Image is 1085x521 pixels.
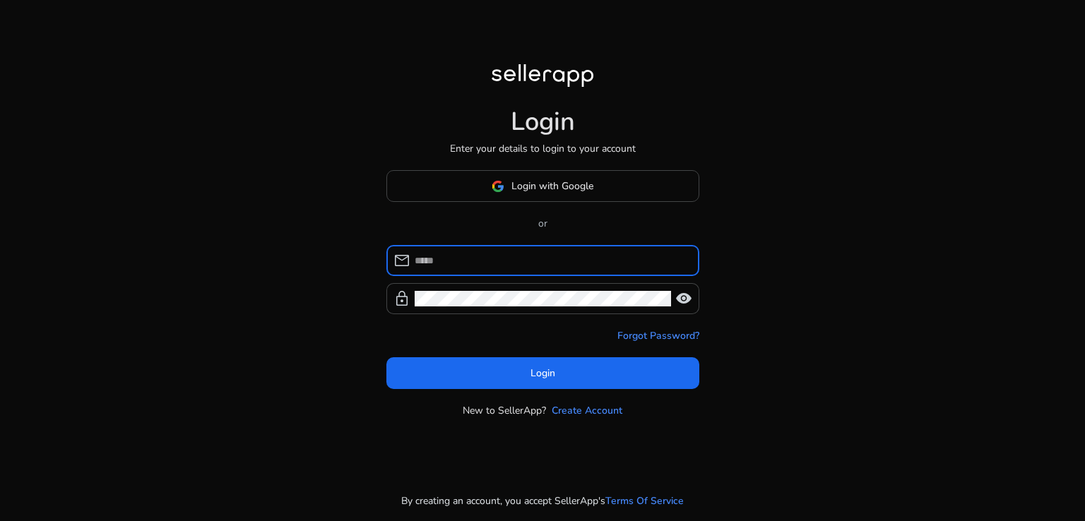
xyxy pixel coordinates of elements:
a: Create Account [552,403,622,418]
span: Login [530,366,555,381]
span: Login with Google [511,179,593,193]
img: google-logo.svg [492,180,504,193]
a: Forgot Password? [617,328,699,343]
h1: Login [511,107,575,137]
span: mail [393,252,410,269]
p: Enter your details to login to your account [450,141,636,156]
a: Terms Of Service [605,493,684,508]
p: or [386,216,699,231]
span: visibility [675,290,692,307]
p: New to SellerApp? [463,403,546,418]
button: Login [386,357,699,389]
button: Login with Google [386,170,699,202]
span: lock [393,290,410,307]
